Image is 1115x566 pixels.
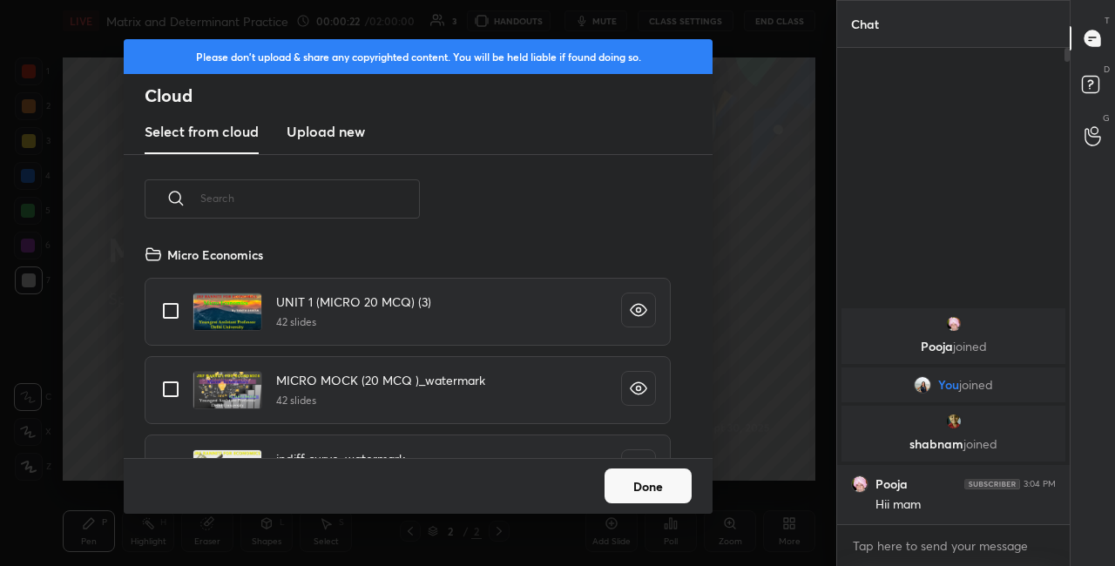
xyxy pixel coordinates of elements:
[837,305,1070,524] div: grid
[945,315,963,333] img: 3
[276,293,431,311] h4: UNIT 1 (MICRO 20 MCQ) (3)
[200,161,420,235] input: Search
[193,449,262,488] img: 165098777669HGAF.pdf
[1103,111,1110,125] p: G
[1105,14,1110,27] p: T
[193,371,262,409] img: 1650987777MKFS7F.pdf
[124,239,692,458] div: grid
[851,475,868,493] img: 3
[605,468,692,503] button: Done
[914,376,931,394] img: 7b2fb93e2a404dc19183bb1ccf9e4b77.jpg
[287,121,365,142] h3: Upload new
[852,340,1055,354] p: Pooja
[875,496,1056,514] div: Hii mam
[276,393,485,408] h5: 42 slides
[193,293,262,331] img: 1650987777MN8VSS.pdf
[276,371,485,389] h4: MICRO MOCK (20 MCQ )_watermark
[145,84,713,107] h2: Cloud
[959,378,993,392] span: joined
[945,413,963,430] img: 518dd7c319ef4421b3ec9260ce6f5d72.jpg
[963,435,997,452] span: joined
[964,479,1020,489] img: 4P8fHbbgJtejmAAAAAElFTkSuQmCC
[124,39,713,74] div: Please don't upload & share any copyrighted content. You will be held liable if found doing so.
[276,314,431,330] h5: 42 slides
[875,476,908,492] h6: Pooja
[953,338,987,354] span: joined
[167,246,263,264] h4: Micro Economics
[938,378,959,392] span: You
[276,449,405,468] h4: indiff curve_watermark
[1024,479,1056,489] div: 3:04 PM
[837,1,893,47] p: Chat
[852,437,1055,451] p: shabnam
[145,121,259,142] h3: Select from cloud
[1104,63,1110,76] p: D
